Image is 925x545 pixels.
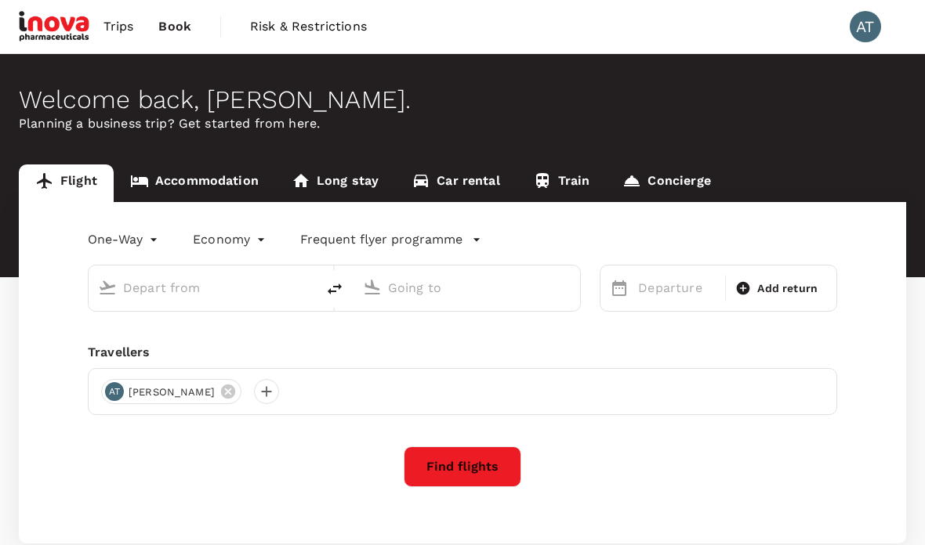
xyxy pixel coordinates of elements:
a: Car rental [395,164,517,202]
span: Trips [103,17,134,36]
button: Find flights [404,446,521,487]
div: Welcome back , [PERSON_NAME] . [19,85,906,114]
span: [PERSON_NAME] [119,384,224,400]
a: Flight [19,164,114,202]
span: Add return [757,280,818,297]
input: Depart from [123,276,283,300]
button: Open [305,286,308,289]
p: Departure [638,279,716,298]
a: Concierge [606,164,727,202]
a: Accommodation [114,164,275,202]
div: Travellers [88,343,837,362]
div: AT [850,11,881,42]
div: Economy [193,227,269,252]
button: Open [569,286,572,289]
a: Train [517,164,607,202]
div: One-Way [88,227,161,252]
span: Risk & Restrictions [250,17,367,36]
div: AT [105,382,124,401]
input: Going to [388,276,548,300]
img: iNova Pharmaceuticals [19,9,91,44]
div: AT[PERSON_NAME] [101,379,241,404]
button: Frequent flyer programme [300,230,481,249]
span: Book [158,17,191,36]
a: Long stay [275,164,395,202]
p: Frequent flyer programme [300,230,462,249]
p: Planning a business trip? Get started from here. [19,114,906,133]
button: delete [316,270,354,308]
